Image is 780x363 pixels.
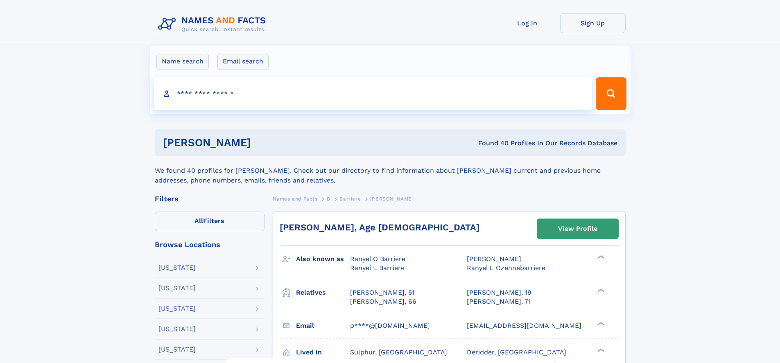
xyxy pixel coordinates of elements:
a: View Profile [537,219,618,239]
a: B [327,194,330,204]
div: ❯ [595,288,605,293]
a: Barriere [339,194,361,204]
div: [US_STATE] [158,326,196,332]
h3: Lived in [296,345,350,359]
div: Filters [155,195,265,203]
a: [PERSON_NAME], 51 [350,288,414,297]
div: Found 40 Profiles In Our Records Database [364,139,617,148]
span: [PERSON_NAME] [370,196,414,202]
input: search input [154,77,592,110]
div: [US_STATE] [158,264,196,271]
a: [PERSON_NAME], 71 [467,297,531,306]
button: Search Button [596,77,626,110]
span: Ranyel L Barriere [350,264,405,272]
span: Sulphur, [GEOGRAPHIC_DATA] [350,348,447,356]
div: Browse Locations [155,241,265,248]
div: ❯ [595,255,605,260]
a: [PERSON_NAME], 19 [467,288,531,297]
a: [PERSON_NAME], 66 [350,297,416,306]
span: Ranyel O Barriere [350,255,405,263]
span: B [327,196,330,202]
span: [EMAIL_ADDRESS][DOMAIN_NAME] [467,322,581,329]
div: [US_STATE] [158,285,196,291]
label: Filters [155,212,265,231]
div: [US_STATE] [158,305,196,312]
label: Email search [217,53,269,70]
div: ❯ [595,347,605,353]
div: [US_STATE] [158,346,196,353]
div: We found 40 profiles for [PERSON_NAME]. Check out our directory to find information about [PERSON... [155,156,626,185]
span: Ranyel L Ozennebarriere [467,264,545,272]
span: All [194,217,203,225]
label: Name search [156,53,209,70]
a: Names and Facts [273,194,318,204]
h3: Also known as [296,252,350,266]
a: Sign Up [560,13,626,33]
div: View Profile [558,219,597,238]
div: ❯ [595,321,605,326]
img: Logo Names and Facts [155,13,273,35]
h3: Relatives [296,286,350,300]
span: Barriere [339,196,361,202]
span: [PERSON_NAME] [467,255,521,263]
a: [PERSON_NAME], Age [DEMOGRAPHIC_DATA] [280,222,479,232]
h1: [PERSON_NAME] [163,138,365,148]
span: Deridder, [GEOGRAPHIC_DATA] [467,348,566,356]
h3: Email [296,319,350,333]
a: Log In [495,13,560,33]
